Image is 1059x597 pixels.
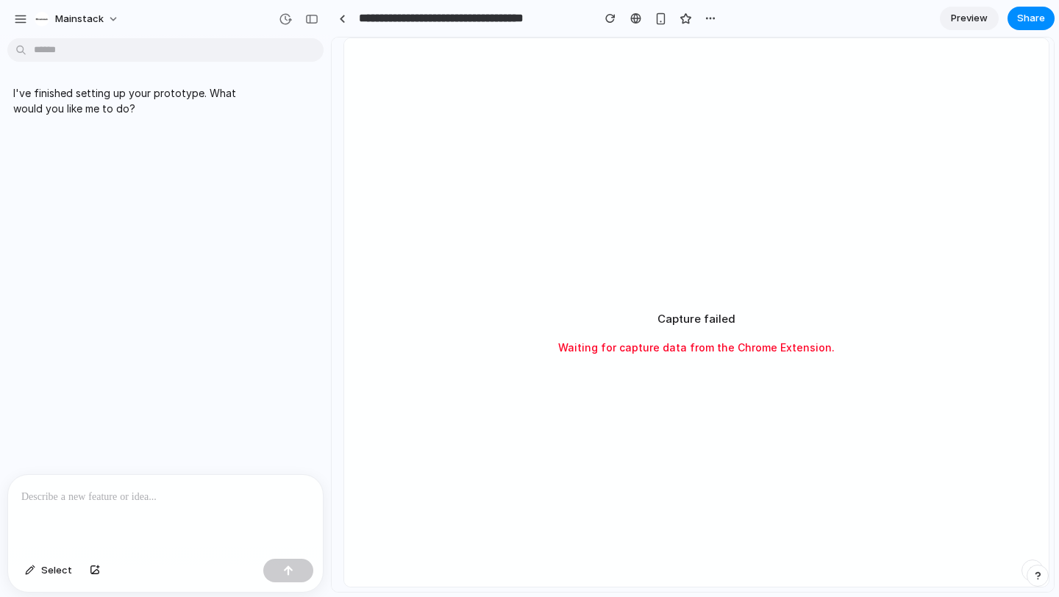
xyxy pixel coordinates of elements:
a: Preview [940,7,999,30]
span: Preview [951,11,988,26]
button: Mainstack [29,7,126,31]
button: Share [1008,7,1055,30]
span: Mainstack [55,12,104,26]
span: Select [41,563,72,578]
p: I've finished setting up your prototype. What would you like me to do? [13,85,259,116]
span: Waiting for capture data from the Chrome Extension. [227,302,503,318]
span: Share [1017,11,1045,26]
button: Select [18,559,79,582]
h2: Capture failed [326,274,404,290]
